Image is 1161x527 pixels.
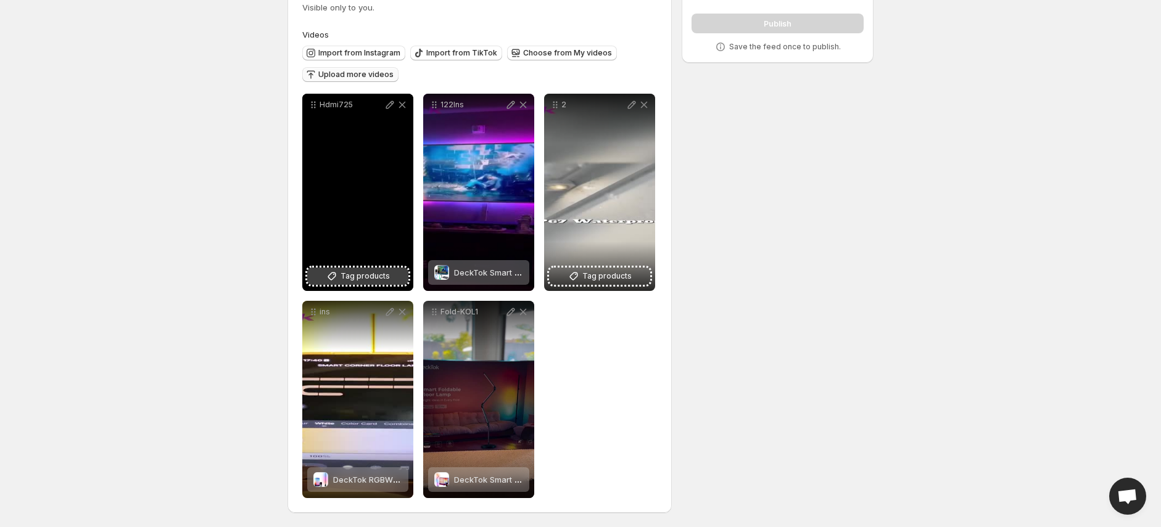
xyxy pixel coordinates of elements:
div: 122InsDeckTok Smart HDMI Sync LED Backlight KitDeckTok Smart HDMI Sync LED Backlight Kit [423,94,534,291]
p: ins [320,307,384,317]
img: DeckTok RGBWW Smart Corner Floor Lamp [313,472,328,487]
img: DeckTok Smart HDMI Sync LED Backlight Kit [434,265,449,280]
span: Videos [302,30,329,39]
span: DeckTok Smart Foldable Floor Lamp [454,475,592,484]
button: Tag products [549,268,650,285]
span: Tag products [582,270,632,282]
p: 2 [561,100,626,110]
span: Upload more videos [318,70,394,80]
span: Import from TikTok [426,48,497,58]
p: 122Ins [440,100,505,110]
span: DeckTok RGBWW Smart Corner Floor Lamp [333,475,500,484]
span: Import from Instagram [318,48,400,58]
span: Visible only to you. [302,2,374,12]
img: DeckTok Smart Foldable Floor Lamp [434,472,449,487]
button: Import from TikTok [410,46,502,60]
p: Save the feed once to publish. [729,42,841,52]
button: Import from Instagram [302,46,405,60]
span: Choose from My videos [523,48,612,58]
span: DeckTok Smart HDMI Sync LED Backlight Kit [454,268,622,277]
span: Tag products [341,270,390,282]
div: insDeckTok RGBWW Smart Corner Floor LampDeckTok RGBWW Smart Corner Floor Lamp [302,301,413,498]
p: Hdmi725 [320,100,384,110]
button: Tag products [307,268,408,285]
button: Upload more videos [302,67,399,82]
a: Open chat [1109,478,1146,515]
div: Fold-KOL1DeckTok Smart Foldable Floor LampDeckTok Smart Foldable Floor Lamp [423,301,534,498]
div: Hdmi725Tag products [302,94,413,291]
p: Fold-KOL1 [440,307,505,317]
div: 2Tag products [544,94,655,291]
button: Choose from My videos [507,46,617,60]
